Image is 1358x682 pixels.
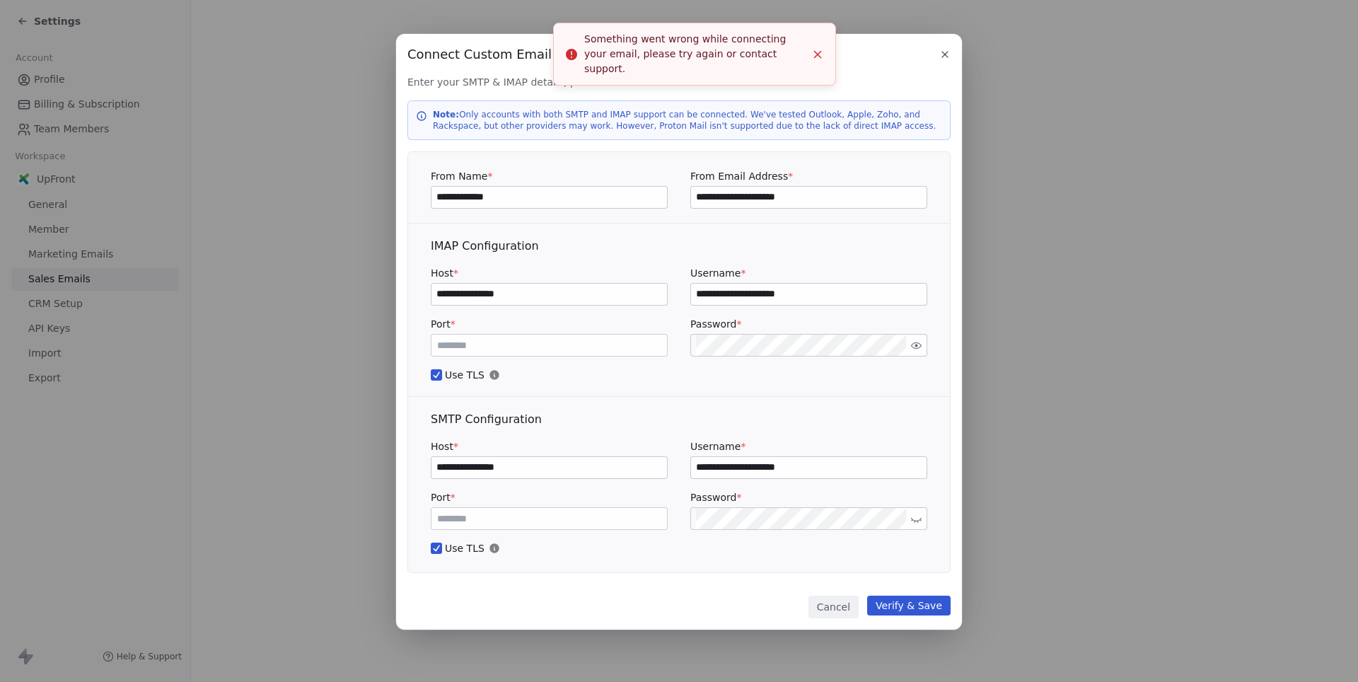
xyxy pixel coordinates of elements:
[407,75,951,89] span: Enter your SMTP & IMAP details, plus the From Name.
[690,169,927,183] label: From Email Address
[407,45,552,64] span: Connect Custom Email
[431,411,927,428] div: SMTP Configuration
[431,368,442,382] button: Use TLS
[690,266,927,280] label: Username
[431,541,442,555] button: Use TLS
[584,32,806,76] div: Something went wrong while connecting your email, please try again or contact support.
[431,439,668,453] label: Host
[431,317,668,331] label: Port
[431,490,668,504] label: Port
[690,490,927,504] label: Password
[808,596,859,618] button: Cancel
[431,169,668,183] label: From Name
[431,238,927,255] div: IMAP Configuration
[690,317,927,331] label: Password
[431,368,927,382] span: Use TLS
[690,439,927,453] label: Username
[433,110,459,120] strong: Note:
[431,541,927,555] span: Use TLS
[808,45,827,64] button: Close toast
[867,596,951,615] button: Verify & Save
[433,109,942,132] p: Only accounts with both SMTP and IMAP support can be connected. We've tested Outlook, Apple, Zoho...
[431,266,668,280] label: Host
